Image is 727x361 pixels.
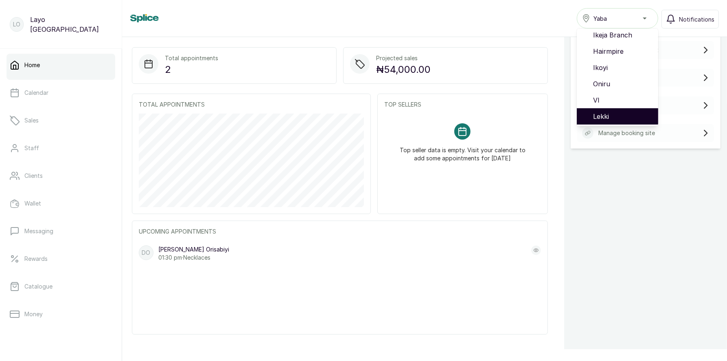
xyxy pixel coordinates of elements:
[7,81,115,104] a: Calendar
[165,54,218,62] p: Total appointments
[593,30,652,40] span: Ikeja Branch
[593,79,652,89] span: Oniru
[577,28,658,126] ul: Yaba
[24,310,43,318] p: Money
[7,137,115,160] a: Staff
[24,282,53,291] p: Catalogue
[24,116,39,125] p: Sales
[24,89,48,97] p: Calendar
[577,8,658,28] button: Yaba
[24,144,39,152] p: Staff
[661,10,719,28] button: Notifications
[7,164,115,187] a: Clients
[7,192,115,215] a: Wallet
[24,199,41,208] p: Wallet
[24,227,53,235] p: Messaging
[593,112,652,121] span: Lekki
[158,254,229,262] p: 01:30 pm · Necklaces
[30,15,112,34] p: Layo [GEOGRAPHIC_DATA]
[7,220,115,243] a: Messaging
[593,14,607,23] span: Yaba
[7,109,115,132] a: Sales
[679,15,714,24] span: Notifications
[142,249,151,257] p: DO
[598,129,655,137] p: Manage booking site
[394,140,531,162] p: Top seller data is empty. Visit your calendar to add some appointments for [DATE]
[165,62,218,77] p: 2
[24,61,40,69] p: Home
[13,20,20,28] p: LO
[7,275,115,298] a: Catalogue
[139,228,541,236] p: UPCOMING APPOINTMENTS
[7,303,115,326] a: Money
[376,62,431,77] p: ₦54,000.00
[7,54,115,77] a: Home
[593,46,652,56] span: Hairmpire
[7,247,115,270] a: Rewards
[7,330,115,353] a: Reports
[384,101,541,109] p: TOP SELLERS
[24,172,43,180] p: Clients
[593,63,652,72] span: Ikoyi
[24,255,48,263] p: Rewards
[139,101,364,109] p: TOTAL APPOINTMENTS
[158,245,229,254] p: [PERSON_NAME] Orisabiyi
[593,95,652,105] span: VI
[376,54,431,62] p: Projected sales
